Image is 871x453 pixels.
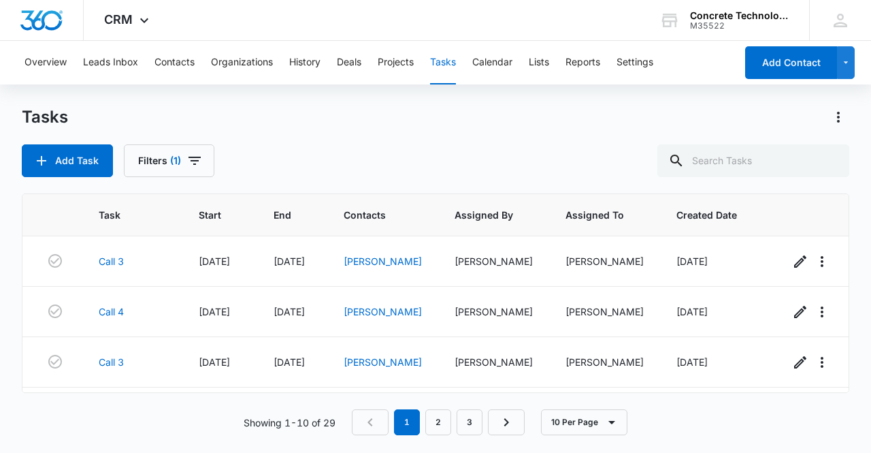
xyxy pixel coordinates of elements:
[22,107,68,127] h1: Tasks
[274,356,305,368] span: [DATE]
[199,356,230,368] span: [DATE]
[565,41,600,84] button: Reports
[455,304,533,319] div: [PERSON_NAME]
[745,46,837,79] button: Add Contact
[565,208,624,222] span: Assigned To
[352,409,525,435] nav: Pagination
[378,41,414,84] button: Projects
[344,255,422,267] a: [PERSON_NAME]
[83,41,138,84] button: Leads Inbox
[274,306,305,317] span: [DATE]
[657,144,849,177] input: Search Tasks
[199,208,221,222] span: Start
[344,208,402,222] span: Contacts
[488,409,525,435] a: Next Page
[154,41,195,84] button: Contacts
[565,304,644,319] div: [PERSON_NAME]
[617,41,653,84] button: Settings
[170,156,181,166] span: (1)
[124,144,214,177] button: Filters(1)
[344,356,422,368] a: [PERSON_NAME]
[457,409,482,435] a: Page 3
[274,255,305,267] span: [DATE]
[99,208,146,222] span: Task
[337,41,361,84] button: Deals
[425,409,451,435] a: Page 2
[199,306,230,317] span: [DATE]
[289,41,321,84] button: History
[99,355,124,369] a: Call 3
[690,10,789,21] div: account name
[274,208,291,222] span: End
[690,21,789,31] div: account id
[827,106,849,128] button: Actions
[24,41,67,84] button: Overview
[211,41,273,84] button: Organizations
[541,409,627,435] button: 10 Per Page
[455,254,533,268] div: [PERSON_NAME]
[676,208,737,222] span: Created Date
[455,355,533,369] div: [PERSON_NAME]
[199,255,230,267] span: [DATE]
[99,254,124,268] a: Call 3
[565,355,644,369] div: [PERSON_NAME]
[104,12,133,27] span: CRM
[565,254,644,268] div: [PERSON_NAME]
[472,41,512,84] button: Calendar
[676,356,708,368] span: [DATE]
[676,255,708,267] span: [DATE]
[455,208,513,222] span: Assigned By
[430,41,456,84] button: Tasks
[344,306,422,317] a: [PERSON_NAME]
[394,409,420,435] em: 1
[676,306,708,317] span: [DATE]
[99,304,124,319] a: Call 4
[22,144,113,177] button: Add Task
[244,416,335,430] p: Showing 1-10 of 29
[529,41,549,84] button: Lists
